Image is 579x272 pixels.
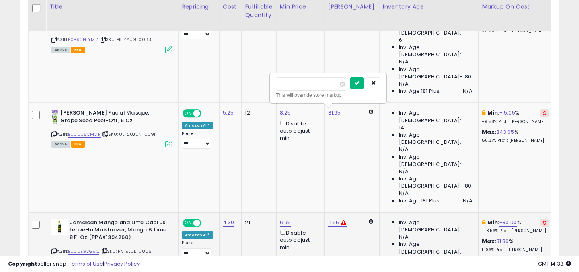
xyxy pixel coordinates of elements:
[399,175,472,190] span: Inv. Age [DEMOGRAPHIC_DATA]-180:
[280,109,291,117] a: 8.25
[487,219,499,226] b: Min:
[399,88,441,95] span: Inv. Age 181 Plus:
[399,256,404,263] span: 21
[399,241,472,255] span: Inv. Age [DEMOGRAPHIC_DATA]:
[482,2,552,11] div: Markup on Cost
[223,219,234,227] a: 4.30
[482,247,549,253] p: 11.86% Profit [PERSON_NAME]
[463,88,472,95] span: N/A
[399,146,409,153] span: N/A
[399,131,472,146] span: Inv. Age [DEMOGRAPHIC_DATA]:
[245,2,273,19] div: Fulfillable Quantity
[499,109,515,117] a: -15.05
[49,2,175,11] div: Title
[245,219,270,226] div: 21
[101,248,152,254] span: | SKU: PK-9JUL-0006
[99,36,151,43] span: | SKU: PK-4AUG-0063
[51,141,70,148] span: All listings currently available for purchase on Amazon
[399,109,472,124] span: Inv. Age [DEMOGRAPHIC_DATA]:
[280,228,318,252] div: Disable auto adjust min
[182,240,213,258] div: Preset:
[328,219,339,227] a: 11.55
[482,129,549,143] div: %
[182,231,213,239] div: Amazon AI *
[482,109,549,124] div: %
[399,44,472,58] span: Inv. Age [DEMOGRAPHIC_DATA]:
[280,2,321,11] div: Min Price
[71,141,85,148] span: FBA
[482,219,549,234] div: %
[482,128,496,136] b: Max:
[487,109,499,117] b: Min:
[51,219,68,235] img: 31cYPVk+mAL._SL40_.jpg
[51,109,58,125] img: 41U9wI6g0zL._SL40_.jpg
[328,109,341,117] a: 31.95
[482,138,549,143] p: 56.37% Profit [PERSON_NAME]
[538,260,571,268] span: 2025-10-7 14:33 GMT
[399,153,472,168] span: Inv. Age [DEMOGRAPHIC_DATA]:
[51,109,172,147] div: ASIN:
[200,110,213,117] span: OFF
[399,66,472,80] span: Inv. Age [DEMOGRAPHIC_DATA]-180:
[68,248,99,255] a: B000EGOG9Q
[102,131,155,137] span: | SKU: UL-20JUN-0091
[482,237,496,245] b: Max:
[399,168,409,175] span: N/A
[8,260,37,268] strong: Copyright
[183,110,193,117] span: ON
[482,238,549,253] div: %
[383,2,475,11] div: Inventory Age
[68,131,101,138] a: B00008CMOR
[69,260,103,268] a: Terms of Use
[399,37,402,44] span: 6
[496,128,514,136] a: 343.05
[399,219,472,233] span: Inv. Age [DEMOGRAPHIC_DATA]:
[463,197,472,205] span: N/A
[276,91,380,99] div: This will override store markup
[496,237,509,245] a: 31.86
[280,219,291,227] a: 6.95
[182,131,213,149] div: Preset:
[399,124,404,131] span: 14
[8,260,140,268] div: seller snap | |
[482,119,549,125] p: -9.58% Profit [PERSON_NAME]
[399,197,441,205] span: Inv. Age 181 Plus:
[68,36,98,43] a: B0B9CHTYM2
[182,2,216,11] div: Repricing
[60,109,158,126] b: [PERSON_NAME] Facial Masque, Grape Seed Peel-Off, 6 Oz
[245,109,270,117] div: 12
[399,80,409,88] span: N/A
[182,122,213,129] div: Amazon AI *
[482,228,549,234] p: -18.56% Profit [PERSON_NAME]
[399,58,409,65] span: N/A
[223,2,238,11] div: Cost
[499,219,517,227] a: -30.00
[328,2,376,11] div: [PERSON_NAME]
[223,109,234,117] a: 5.25
[280,119,318,142] div: Disable auto adjust min
[70,219,167,243] b: Jamaican Mango and Lime Cactus Leave-In Moisturizer, Mango & Lime 8 Fl Oz (PPAX1394260)
[200,219,213,226] span: OFF
[399,233,409,241] span: N/A
[183,219,193,226] span: ON
[399,190,409,197] span: N/A
[51,47,70,53] span: All listings currently available for purchase on Amazon
[71,47,85,53] span: FBA
[104,260,140,268] a: Privacy Policy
